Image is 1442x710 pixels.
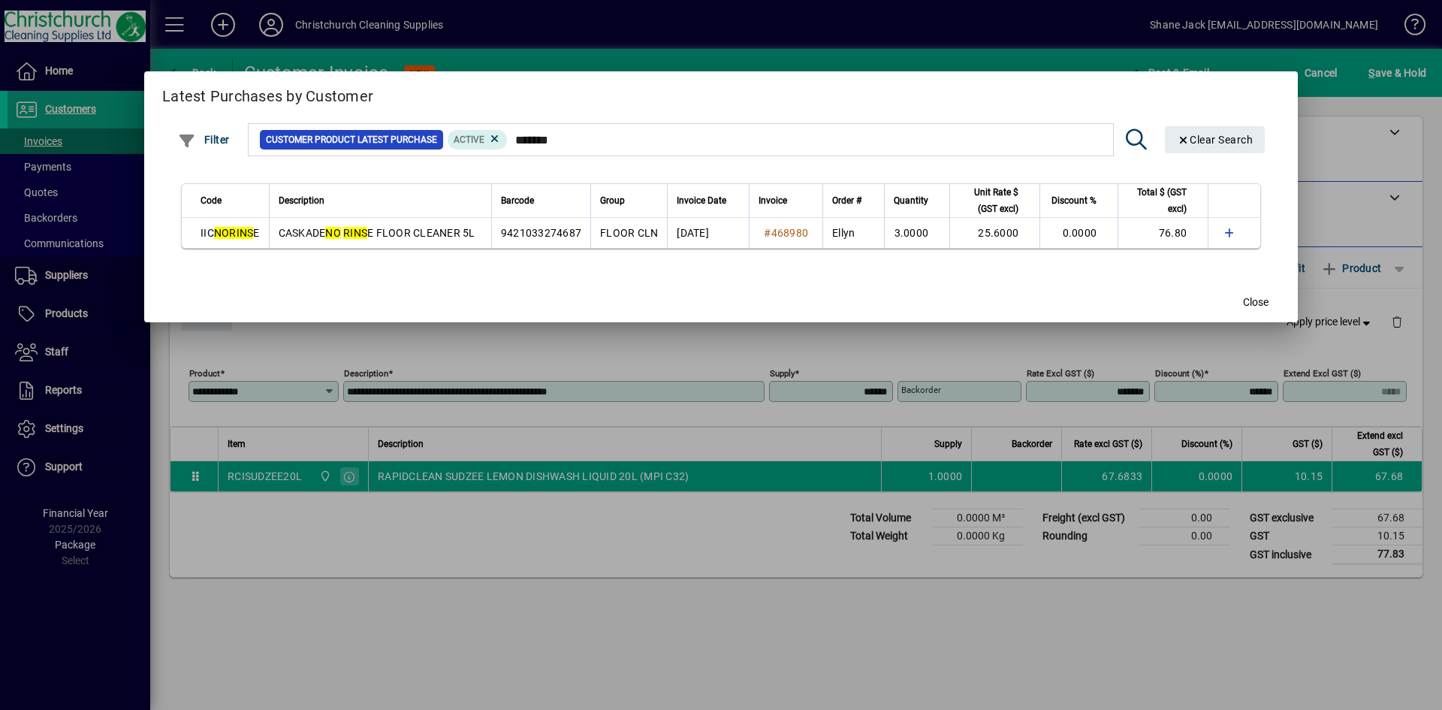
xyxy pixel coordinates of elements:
[201,227,260,239] span: IIC E
[1049,192,1110,209] div: Discount %
[1127,184,1187,217] span: Total $ (GST excl)
[949,218,1039,248] td: 25.6000
[600,227,658,239] span: FLOOR CLN
[174,126,234,153] button: Filter
[759,192,787,209] span: Invoice
[1232,289,1280,316] button: Close
[454,134,484,145] span: Active
[279,227,475,239] span: CASKADE E FLOOR CLEANER 5L
[501,227,581,239] span: 9421033274687
[894,192,928,209] span: Quantity
[759,225,813,241] a: #468980
[759,192,813,209] div: Invoice
[1127,184,1200,217] div: Total $ (GST excl)
[764,227,771,239] span: #
[822,218,884,248] td: Ellyn
[600,192,658,209] div: Group
[448,130,508,150] mat-chip: Product Activation Status: Active
[1051,192,1097,209] span: Discount %
[667,218,749,248] td: [DATE]
[1039,218,1118,248] td: 0.0000
[201,192,260,209] div: Code
[832,192,861,209] span: Order #
[279,192,482,209] div: Description
[1118,218,1208,248] td: 76.80
[771,227,809,239] span: 468980
[894,192,942,209] div: Quantity
[832,192,875,209] div: Order #
[266,132,437,147] span: Customer Product Latest Purchase
[1243,295,1269,310] span: Close
[325,227,341,239] em: NO
[1177,134,1253,146] span: Clear Search
[1165,126,1266,153] button: Clear
[178,134,230,146] span: Filter
[201,192,222,209] span: Code
[144,71,1298,115] h2: Latest Purchases by Customer
[279,192,324,209] span: Description
[959,184,1018,217] span: Unit Rate $ (GST excl)
[600,192,625,209] span: Group
[229,227,253,239] em: RINS
[501,192,581,209] div: Barcode
[677,192,740,209] div: Invoice Date
[343,227,367,239] em: RINS
[214,227,230,239] em: NO
[959,184,1032,217] div: Unit Rate $ (GST excl)
[677,192,726,209] span: Invoice Date
[501,192,534,209] span: Barcode
[884,218,949,248] td: 3.0000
